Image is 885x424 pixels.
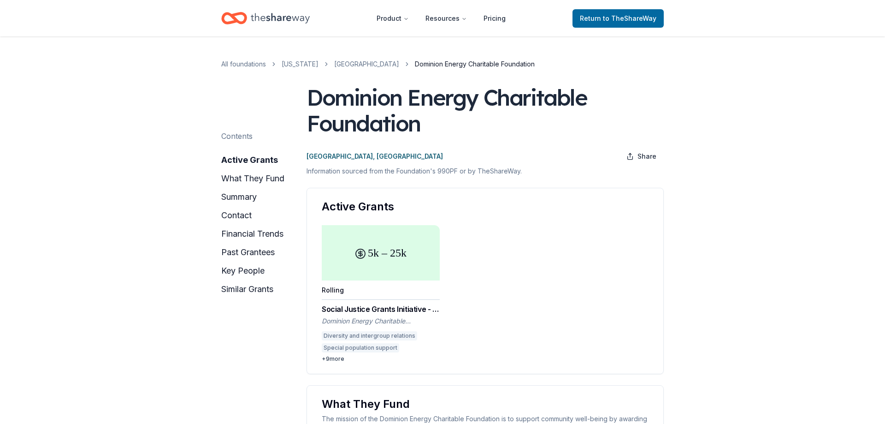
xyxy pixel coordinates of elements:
span: Share [637,151,656,162]
nav: breadcrumb [221,59,664,70]
a: [GEOGRAPHIC_DATA] [334,59,399,70]
a: [US_STATE] [282,59,319,70]
button: Share [619,147,664,166]
button: financial trends [221,227,283,241]
div: Rolling [322,286,344,294]
div: Diversity and intergroup relations [322,331,417,340]
button: what they fund [221,171,284,186]
span: Return [580,13,656,24]
button: key people [221,263,265,278]
a: Pricing [476,9,513,28]
button: Resources [418,9,474,28]
div: + 9 more [322,355,440,363]
button: Product [369,9,416,28]
button: active grants [221,153,278,167]
a: All foundations [221,59,266,70]
button: contact [221,208,252,223]
div: 5k – 25k [322,225,440,281]
button: past grantees [221,245,275,260]
a: Returnto TheShareWay [572,9,664,28]
button: similar grants [221,282,273,297]
p: Information sourced from the Foundation's 990PF or by TheShareWay. [307,166,664,177]
a: Home [221,7,310,29]
span: Dominion Energy Charitable Foundation [415,59,535,70]
span: to TheShareWay [603,14,656,22]
button: summary [221,190,257,204]
nav: Main [369,7,513,29]
div: Active Grants [322,199,649,214]
a: 5k – 25kRollingSocial Justice Grants Initiative - Community GrantsDominion Energy Charitable Foun... [322,225,440,363]
div: Dominion Energy Charitable Foundation [307,84,664,136]
div: Contents [221,131,253,142]
div: Special population support [322,343,399,352]
div: Dominion Energy Charitable Foundation [322,317,440,326]
div: What They Fund [322,397,649,412]
p: [GEOGRAPHIC_DATA], [GEOGRAPHIC_DATA] [307,151,443,162]
div: Social Justice Grants Initiative - Community Grants [322,304,440,315]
